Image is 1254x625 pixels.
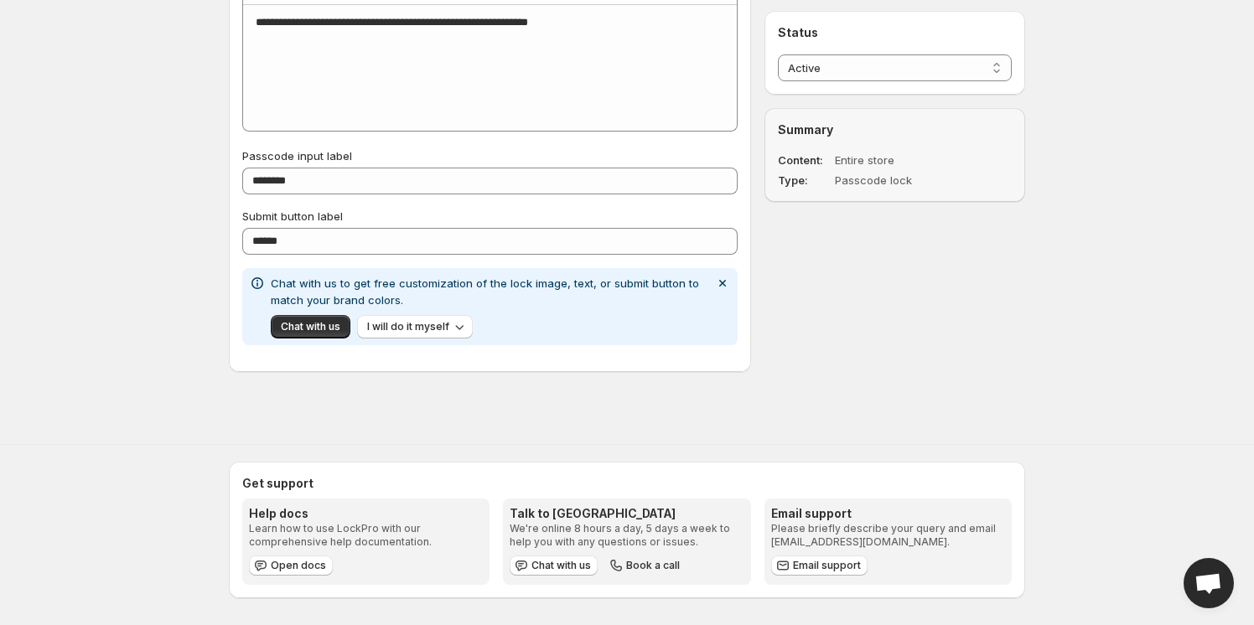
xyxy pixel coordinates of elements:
h3: Email support [771,505,1005,522]
button: Dismiss notification [711,271,734,295]
p: Please briefly describe your query and email [EMAIL_ADDRESS][DOMAIN_NAME]. [771,522,1005,549]
button: Chat with us [271,315,350,338]
span: Submit button label [242,209,343,223]
span: Chat with us [281,320,340,333]
span: Chat with us to get free customization of the lock image, text, or submit button to match your br... [271,276,699,307]
span: Open docs [271,559,326,572]
span: Email support [793,559,861,572]
a: Email support [771,555,868,576]
dd: Passcode lock [835,172,964,189]
button: Book a call [604,555,687,576]
p: Learn how to use LockPro with our comprehensive help documentation. [249,522,483,549]
p: We're online 8 hours a day, 5 days a week to help you with any questions or issues. [510,522,744,549]
h3: Help docs [249,505,483,522]
h2: Get support [242,475,1012,492]
h2: Summary [778,121,1012,138]
span: I will do it myself [367,320,449,333]
dt: Content: [778,152,832,168]
a: Open chat [1184,558,1234,608]
span: Passcode input label [242,149,352,163]
h2: Status [778,24,1012,41]
button: Chat with us [510,555,598,576]
dt: Type: [778,172,832,189]
button: I will do it myself [357,315,473,338]
span: Chat with us [531,559,591,572]
a: Open docs [249,555,333,576]
span: Book a call [626,559,680,572]
h3: Talk to [GEOGRAPHIC_DATA] [510,505,744,522]
dd: Entire store [835,152,964,168]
